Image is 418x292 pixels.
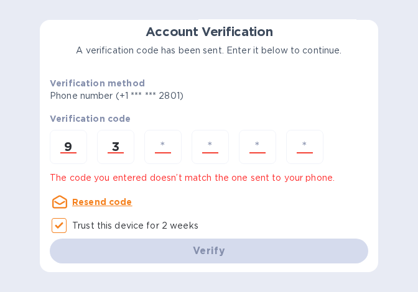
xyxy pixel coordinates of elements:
[50,25,368,39] h1: Account Verification
[50,112,368,125] p: Verification code
[72,219,198,232] p: Trust this device for 2 weeks
[50,171,368,185] p: The code you entered doesn’t match the one sent to your phone.
[50,44,368,57] p: A verification code has been sent. Enter it below to continue.
[50,89,279,103] p: Phone number (+1 *** *** 2801)
[50,78,145,88] b: Verification method
[72,197,132,207] u: Resend code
